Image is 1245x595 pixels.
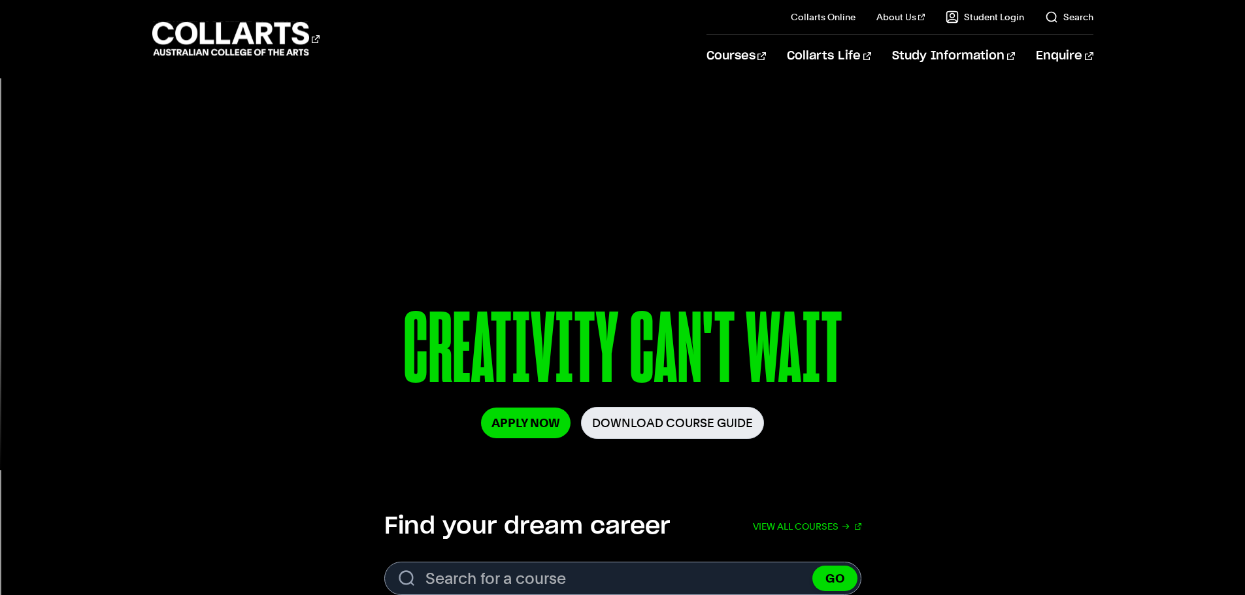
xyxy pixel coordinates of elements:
a: Enquire [1036,35,1093,78]
a: Apply Now [481,408,571,438]
a: Study Information [892,35,1015,78]
a: Courses [706,35,766,78]
a: Student Login [946,10,1024,24]
a: Collarts Life [787,35,871,78]
a: Collarts Online [791,10,855,24]
div: Go to homepage [152,20,320,57]
a: Search [1045,10,1093,24]
a: Download Course Guide [581,407,764,439]
a: About Us [876,10,925,24]
p: CREATIVITY CAN'T WAIT [257,299,987,407]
